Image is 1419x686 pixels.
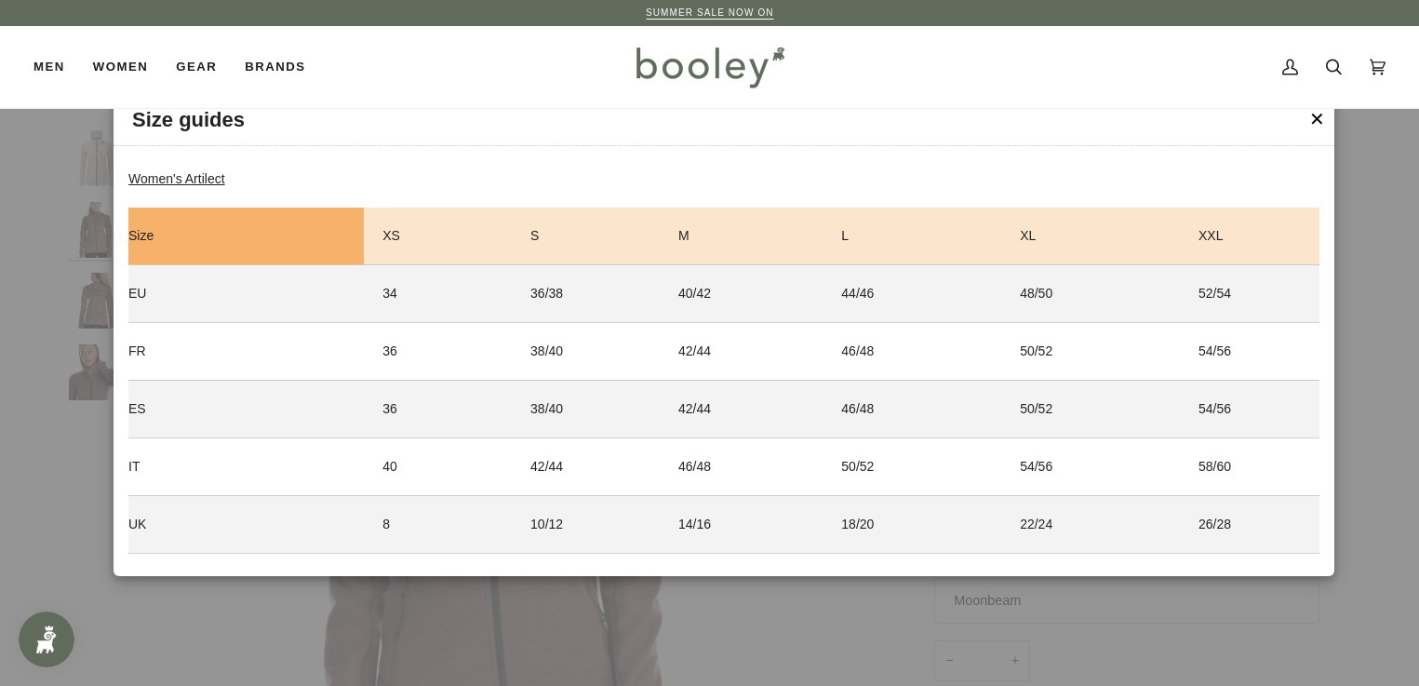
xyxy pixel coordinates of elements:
[364,553,512,611] td: 58/61
[1180,495,1319,553] td: 26/28
[1001,322,1180,380] td: 50/52
[364,495,512,553] td: 8
[128,495,364,553] th: UK
[364,437,512,495] td: 40
[646,7,774,18] a: SUMMER SALE NOW ON
[128,437,364,495] th: IT
[1309,105,1325,133] button: ✕
[823,553,1001,611] td: 61/64
[660,553,823,611] td: 60/63
[512,553,660,611] td: 59/62
[128,208,364,265] th: Size
[512,322,660,380] td: 38/40
[128,171,225,186] strong: Women's Artilect
[512,495,660,553] td: 10/12
[231,26,319,108] a: Brands
[660,264,823,322] td: 40/42
[33,26,79,108] a: Men
[364,208,512,265] td: XS
[660,380,823,437] td: 42/44
[33,58,65,76] span: Men
[823,264,1001,322] td: 44/46
[628,40,791,94] img: Booley
[1180,322,1319,380] td: 54/56
[1001,437,1180,495] td: 54/56
[114,96,1334,146] header: Size guides
[823,322,1001,380] td: 46/48
[660,495,823,553] td: 14/16
[1180,437,1319,495] td: 58/60
[1180,380,1319,437] td: 54/56
[364,380,512,437] td: 36
[1180,264,1319,322] td: 52/54
[128,553,364,611] th: Arm length (cm)
[162,26,231,108] a: Gear
[1001,380,1180,437] td: 50/52
[660,322,823,380] td: 42/44
[128,264,364,322] th: EU
[512,208,660,265] td: S
[245,58,305,76] span: Brands
[1001,495,1180,553] td: 22/24
[660,437,823,495] td: 46/48
[660,208,823,265] td: M
[128,322,364,380] th: FR
[823,208,1001,265] td: L
[1180,553,1319,611] td: 63/66
[823,495,1001,553] td: 18/20
[1001,208,1180,265] td: XL
[1180,208,1319,265] td: XXL
[1001,553,1180,611] td: 62/65
[176,58,217,76] span: Gear
[93,58,148,76] span: Women
[128,380,364,437] th: ES
[512,437,660,495] td: 42/44
[823,437,1001,495] td: 50/52
[19,612,74,667] iframe: Button to open loyalty program pop-up
[823,380,1001,437] td: 46/48
[512,264,660,322] td: 36/38
[364,264,512,322] td: 34
[79,26,162,108] a: Women
[512,380,660,437] td: 38/40
[1001,264,1180,322] td: 48/50
[364,322,512,380] td: 36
